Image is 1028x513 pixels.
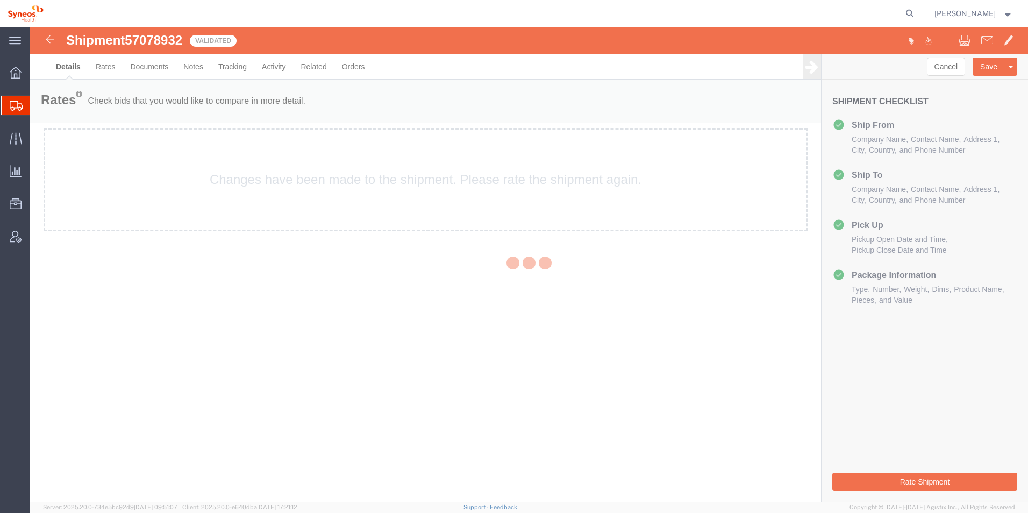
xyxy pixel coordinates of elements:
button: [PERSON_NAME] [934,7,1013,20]
span: [DATE] 09:51:07 [134,504,177,510]
span: Client: 2025.20.0-e640dba [182,504,297,510]
a: Feedback [490,504,517,510]
span: Irina Chirpisizu [934,8,996,19]
span: Copyright © [DATE]-[DATE] Agistix Inc., All Rights Reserved [849,503,1015,512]
span: Server: 2025.20.0-734e5bc92d9 [43,504,177,510]
img: logo [8,5,44,22]
a: Support [463,504,490,510]
span: [DATE] 17:21:12 [257,504,297,510]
